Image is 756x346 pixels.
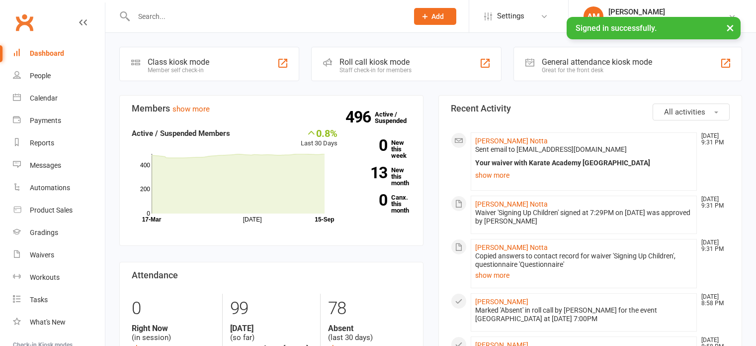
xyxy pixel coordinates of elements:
[475,137,548,145] a: [PERSON_NAME] Notta
[339,57,412,67] div: Roll call kiosk mode
[301,127,337,149] div: Last 30 Days
[345,110,375,124] strong: 496
[132,294,215,324] div: 0
[13,289,105,311] a: Tasks
[13,132,105,154] a: Reports
[13,177,105,199] a: Automations
[328,324,411,333] strong: Absent
[30,251,54,259] div: Waivers
[475,168,693,182] a: show more
[328,324,411,343] div: (last 30 days)
[475,252,693,269] div: Copied answers to contact record for waiver 'Signing Up Children', questionnaire 'Questionnaire'
[339,67,412,74] div: Staff check-in for members
[30,273,60,281] div: Workouts
[352,165,387,180] strong: 13
[30,72,51,80] div: People
[475,145,627,153] span: Sent email to [EMAIL_ADDRESS][DOMAIN_NAME]
[431,12,444,20] span: Add
[30,296,48,304] div: Tasks
[475,298,528,306] a: [PERSON_NAME]
[497,5,524,27] span: Settings
[608,7,728,16] div: [PERSON_NAME]
[172,105,210,114] a: show more
[13,222,105,244] a: Gradings
[608,16,728,25] div: Karate Academy [GEOGRAPHIC_DATA]
[13,154,105,177] a: Messages
[132,324,215,343] div: (in session)
[230,294,313,324] div: 99
[13,311,105,334] a: What's New
[30,116,61,124] div: Payments
[30,206,73,214] div: Product Sales
[696,196,729,209] time: [DATE] 9:31 PM
[475,200,548,208] a: [PERSON_NAME] Notta
[696,239,729,252] time: [DATE] 9:31 PM
[475,269,693,280] a: show more
[230,324,313,343] div: (so far)
[132,270,411,280] h3: Attendance
[475,243,548,251] a: [PERSON_NAME] Notta
[30,318,66,326] div: What's New
[148,67,209,74] div: Member self check-in
[475,209,693,226] div: Waiver 'Signing Up Children' signed at 7:29PM on [DATE] was approved by [PERSON_NAME]
[30,229,58,236] div: Gradings
[352,139,411,159] a: 0New this week
[132,129,230,138] strong: Active / Suspended Members
[30,184,70,192] div: Automations
[653,104,730,120] button: All activities
[576,23,657,33] span: Signed in successfully.
[352,138,387,153] strong: 0
[375,104,419,131] a: 496Active / Suspended
[475,306,693,323] div: Marked 'Absent' in roll call by [PERSON_NAME] for the event [GEOGRAPHIC_DATA] at [DATE] 7:00PM
[13,87,105,110] a: Calendar
[132,104,411,114] h3: Members
[542,67,652,74] div: Great for the front desk
[132,324,215,333] strong: Right Now
[301,127,337,138] div: 0.8%
[131,9,401,23] input: Search...
[721,17,739,38] button: ×
[352,194,411,214] a: 0Canx. this month
[13,42,105,65] a: Dashboard
[542,57,652,67] div: General attendance kiosk mode
[13,266,105,289] a: Workouts
[230,324,313,333] strong: [DATE]
[13,244,105,266] a: Waivers
[30,94,58,102] div: Calendar
[13,110,105,132] a: Payments
[696,294,729,307] time: [DATE] 8:58 PM
[30,139,54,147] div: Reports
[696,133,729,146] time: [DATE] 9:31 PM
[13,65,105,87] a: People
[12,10,37,35] a: Clubworx
[451,104,730,114] h3: Recent Activity
[328,294,411,324] div: 78
[584,6,603,26] div: AM
[664,108,705,116] span: All activities
[352,193,387,208] strong: 0
[352,167,411,186] a: 13New this month
[475,159,693,167] div: Your waiver with Karate Academy [GEOGRAPHIC_DATA]
[30,161,61,169] div: Messages
[30,49,64,57] div: Dashboard
[414,8,456,25] button: Add
[148,57,209,67] div: Class kiosk mode
[13,199,105,222] a: Product Sales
